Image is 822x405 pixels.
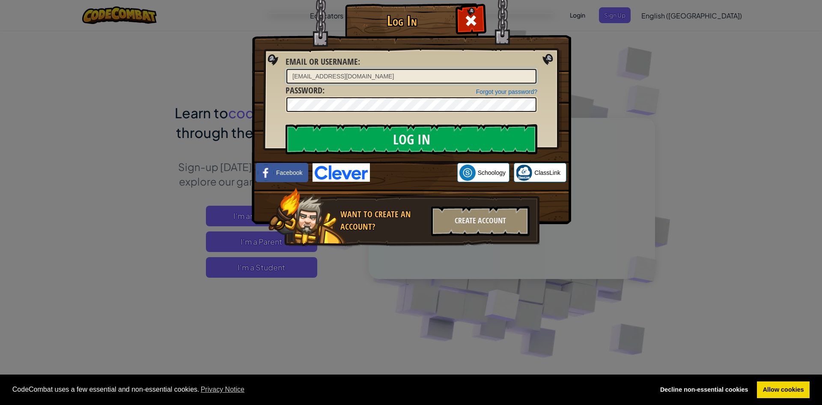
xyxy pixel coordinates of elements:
[340,208,426,233] div: Want to create an account?
[757,381,810,399] a: allow cookies
[276,168,302,177] span: Facebook
[200,383,246,396] a: learn more about cookies
[459,165,476,181] img: schoology.png
[370,163,457,182] iframe: Sign in with Google Button
[286,84,325,97] label: :
[286,56,360,68] label: :
[654,381,754,399] a: deny cookies
[516,165,532,181] img: classlink-logo-small.png
[476,88,537,95] a: Forgot your password?
[431,206,530,236] div: Create Account
[347,13,456,28] h1: Log In
[534,168,560,177] span: ClassLink
[313,163,370,182] img: clever-logo-blue.png
[286,84,322,96] span: Password
[286,124,537,154] input: Log In
[258,165,274,181] img: facebook_small.png
[478,168,506,177] span: Schoology
[286,56,358,67] span: Email or Username
[12,383,648,396] span: CodeCombat uses a few essential and non-essential cookies.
